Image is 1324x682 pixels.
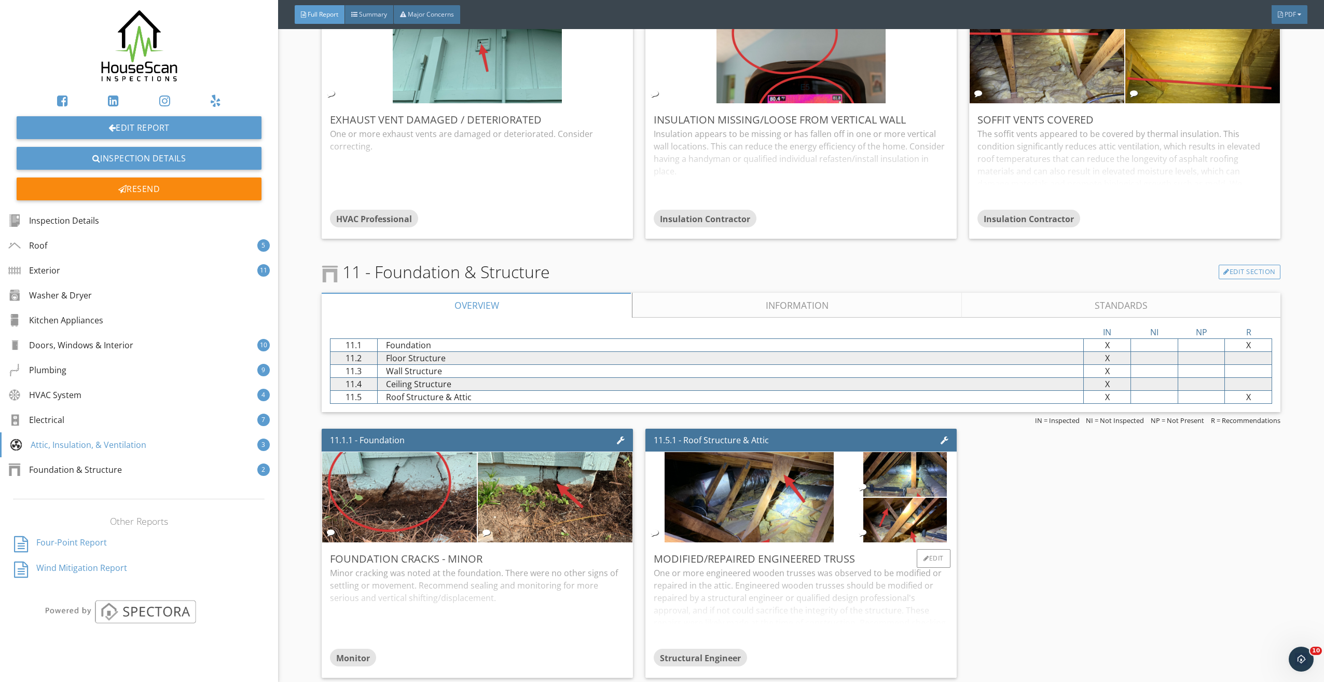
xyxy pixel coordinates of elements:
[330,391,378,403] div: 11.5
[1131,352,1178,364] div: X
[378,365,1084,377] div: Wall Structure
[257,339,270,351] div: 10
[257,389,270,401] div: 4
[654,434,769,446] div: 11.5.1 - Roof Structure & Attic
[654,551,948,567] div: Modified/Repaired Engineered Truss
[1131,339,1178,351] div: X
[1084,365,1131,377] div: X
[632,293,961,318] a: Information
[1131,391,1178,403] div: X
[1084,378,1131,390] div: X
[1225,391,1272,403] div: X
[8,289,92,302] div: Washer & Dryer
[330,112,625,128] div: Exhaust Vent Damaged / Deteriorated
[36,536,107,553] div: Four-Point Report
[1131,365,1178,377] div: X
[471,385,640,610] img: photoedit.jpg
[1151,416,1204,425] span: NP = Not Present
[660,652,741,664] span: Structural Engineer
[257,439,270,451] div: 3
[257,463,270,476] div: 2
[8,463,122,476] div: Foundation & Structure
[330,378,378,390] div: 11.4
[378,339,1084,351] div: Foundation
[1246,326,1251,338] span: R
[8,389,81,401] div: HVAC System
[308,10,338,19] span: Full Report
[1225,339,1272,351] div: X
[336,213,412,225] span: HVAC Professional
[330,352,378,364] div: 11.2
[8,414,64,426] div: Electrical
[257,264,270,277] div: 11
[257,239,270,252] div: 5
[89,8,189,85] img: housescan-01.jpg
[10,439,146,451] div: Attic, Insulation, & Ventilation
[1150,326,1158,338] span: NI
[36,562,127,579] div: Wind Mitigation Report
[8,364,66,376] div: Plumbing
[654,112,948,128] div: Insulation Missing/Loose from Vertical Wall
[330,434,405,446] div: 11.1.1 - Foundation
[1178,365,1225,377] div: X
[1035,416,1080,425] span: IN = Inspected
[257,364,270,376] div: 9
[8,339,133,351] div: Doors, Windows & Interior
[336,652,370,664] span: Monitor
[1178,378,1225,390] div: X
[1225,365,1272,377] div: X
[1219,265,1280,279] a: Edit Section
[660,213,750,225] span: Insulation Contractor
[14,532,264,557] a: Four-Point Report
[984,213,1074,225] span: Insulation Contractor
[1285,10,1296,19] span: PDF
[863,465,947,576] img: photoedit.jpg
[1178,352,1225,364] div: X
[1103,326,1111,338] span: IN
[43,599,198,623] img: powered_by_spectora_2.png
[1289,647,1314,672] iframe: Intercom live chat
[1084,391,1131,403] div: X
[977,112,1272,128] div: Soffit Vents Covered
[315,385,484,610] img: photoedit.jpg
[1178,339,1225,351] div: X
[962,293,1280,318] a: Standards
[408,10,454,19] span: Major Concerns
[1131,378,1178,390] div: X
[863,419,947,530] img: photoedit.jpg
[330,551,625,567] div: Foundation Cracks - Minor
[917,549,950,568] div: Edit
[1086,416,1144,425] span: NI = Not Inspected
[257,414,270,426] div: 7
[17,147,261,170] a: Inspection Details
[330,339,378,351] div: 11.1
[14,557,264,583] a: Wind Mitigation Report
[17,116,261,139] a: Edit Report
[1225,352,1272,364] div: X
[8,264,60,277] div: Exterior
[8,239,47,252] div: Roof
[1178,391,1225,403] div: X
[322,260,550,284] span: 11 - Foundation & Structure
[17,178,261,200] div: Resend
[378,352,1084,364] div: Floor Structure
[8,214,99,227] div: Inspection Details
[1084,352,1131,364] div: X
[1211,416,1280,425] span: R = Recommendations
[1225,378,1272,390] div: X
[378,391,1084,403] div: Roof Structure & Attic
[1084,339,1131,351] div: X
[8,314,103,326] div: Kitchen Appliances
[665,385,834,610] img: photoedit.jpg
[359,10,387,19] span: Summary
[378,378,1084,390] div: Ceiling Structure
[1310,647,1322,655] span: 10
[330,365,378,377] div: 11.3
[1196,326,1207,338] span: NP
